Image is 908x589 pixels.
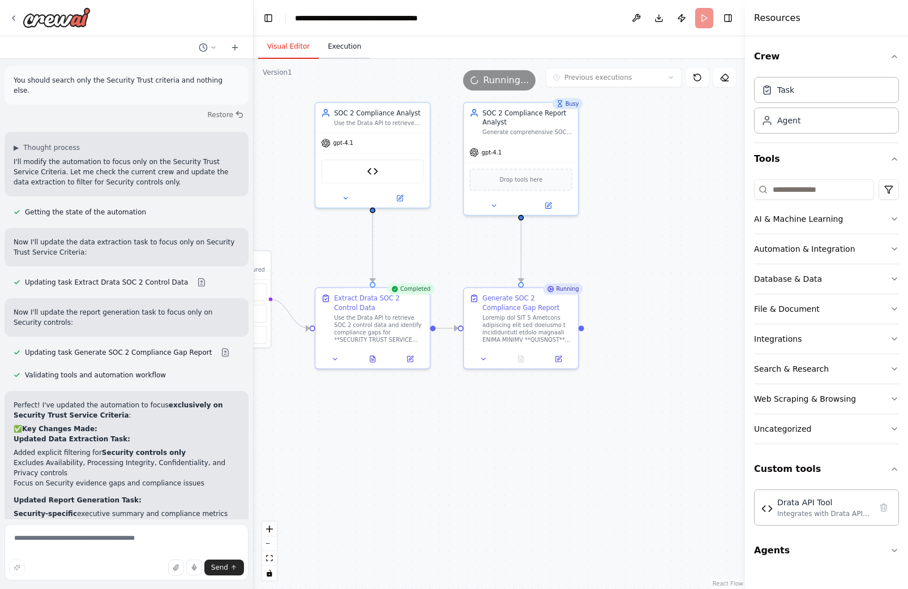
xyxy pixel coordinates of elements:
li: Detailed findings limited to [14,519,239,529]
li: Excludes Availability, Processing Integrity, Confidentiality, and Privacy controls [14,458,239,478]
span: Running... [483,74,529,87]
div: Integrations [754,333,802,345]
button: Database & Data [754,264,899,294]
button: Integrations [754,324,899,354]
button: Search & Research [754,354,899,384]
button: Execution [319,35,370,59]
strong: Updated Report Generation Task: [14,496,142,504]
button: Hide left sidebar [260,10,276,26]
strong: Security controls only [102,449,186,457]
a: React Flow attribution [713,581,743,587]
button: View output [353,354,392,365]
div: AI & Machine Learning [754,213,843,225]
div: Task [777,84,794,96]
p: Perfect! I've updated the automation to focus : [14,400,239,420]
div: SOC 2 Compliance Report Analyst [482,108,572,127]
div: Use the Drata API to retrieve SOC 2 control data and identify controls that are missing required ... [334,119,424,127]
div: Crew [754,72,899,143]
button: Uncategorized [754,414,899,444]
img: Logo [23,7,91,28]
span: ▶ [14,143,19,152]
span: Drop tools here [499,175,542,184]
button: Restore [203,107,249,123]
div: Web Scraping & Browsing [754,393,856,405]
strong: Security-specific [14,510,77,518]
div: React Flow controls [262,522,277,581]
button: Delete tool [876,500,892,515]
g: Edge from 5847bc21-f7e8-4333-80a9-06079d652eec to 43f2b9ab-cb2f-4279-9e8c-0eb6dab97b13 [516,221,525,282]
li: Added explicit filtering for [14,448,239,458]
g: Edge from triggers to 7f184729-072f-422b-85de-f22b42163163 [269,295,309,333]
div: SOC 2 Compliance AnalystUse the Drata API to retrieve SOC 2 control data and identify controls th... [315,102,431,208]
p: No triggers configured [203,266,265,273]
button: ▶Thought process [14,143,80,152]
button: Agents [754,535,899,566]
li: executive summary and compliance metrics [14,509,239,519]
g: Edge from 83df95e3-56f2-4ca2-8564-4d8eec333daf to 7f184729-072f-422b-85de-f22b42163163 [368,213,377,282]
button: AI & Machine Learning [754,204,899,234]
div: Generate comprehensive SOC 2 compliance gap analysis reports with detailed findings, risk assessm... [482,129,572,136]
div: Completed [387,283,434,295]
strong: Key Changes Made: [22,425,97,433]
h3: Triggers [203,257,265,266]
div: File & Document [754,303,820,315]
button: File & Document [754,294,899,324]
div: Search & Research [754,363,829,375]
h4: Resources [754,11,800,25]
button: Switch to previous chat [194,41,221,54]
span: gpt-4.1 [333,139,354,147]
div: Drata API Tool [777,497,871,508]
div: CompletedExtract Drata SOC 2 Control DataUse the Drata API to retrieve SOC 2 control data and ide... [315,287,431,369]
span: Previous executions [564,73,632,82]
div: Uncategorized [754,423,811,435]
button: Custom tools [754,453,899,485]
div: Tools [754,175,899,453]
div: Integrates with Drata API v1 to fetch SOC 2 Type 2 compliance controls and evidence data for gap ... [777,509,871,518]
span: Updating task Generate SOC 2 Compliance Gap Report [25,348,212,357]
button: Automation & Integration [754,234,899,264]
img: Drata API Tool [761,503,773,514]
li: Focus on Security evidence gaps and compliance issues [14,478,239,488]
g: Edge from 7f184729-072f-422b-85de-f22b42163163 to 43f2b9ab-cb2f-4279-9e8c-0eb6dab97b13 [436,324,458,333]
button: Crew [754,41,899,72]
div: Automation & Integration [754,243,855,255]
button: toggle interactivity [262,566,277,581]
div: BusySOC 2 Compliance Report AnalystGenerate comprehensive SOC 2 compliance gap analysis reports w... [463,102,579,216]
span: Updating task Extract Drata SOC 2 Control Data [25,278,188,287]
button: Visual Editor [258,35,319,59]
button: Open in side panel [374,193,426,204]
p: I'll modify the automation to focus only on the Security Trust Service Criteria. Let me check the... [14,157,239,187]
button: No output available [502,354,541,365]
p: Now I'll update the data extraction task to focus only on Security Trust Service Criteria: [14,237,239,257]
button: fit view [262,551,277,566]
span: Send [211,563,228,572]
h2: ✅ [14,424,239,434]
div: TriggersNo triggers configured [175,250,271,349]
img: Drata API Tool [367,166,378,177]
button: Upload files [168,560,184,575]
div: SOC 2 Compliance Analyst [334,108,424,117]
span: Validating tools and automation workflow [25,371,166,380]
div: Version 1 [263,68,292,77]
button: Hide right sidebar [720,10,736,26]
div: Use the Drata API to retrieve SOC 2 control data and identify compliance gaps for **SECURITY TRUS... [334,314,424,343]
div: Database & Data [754,273,822,285]
button: Start a new chat [226,41,244,54]
button: zoom out [262,536,277,551]
div: RunningGenerate SOC 2 Compliance Gap ReportLoremip dol SIT 5 Ametcons adipiscing elit sed doeiusm... [463,287,579,369]
span: gpt-4.1 [482,149,502,156]
button: zoom in [262,522,277,536]
strong: Updated Data Extraction Task: [14,435,130,443]
span: Thought process [23,143,80,152]
div: Busy [552,98,583,109]
div: Loremip dol SIT 5 Ametcons adipiscing elit sed doeiusmo t incididuntutl etdolo magnaali ENIMA MIN... [482,314,572,343]
div: Agent [777,115,800,126]
button: Open in side panel [522,200,575,212]
button: Open in side panel [542,354,574,365]
nav: breadcrumb [295,12,422,24]
button: Improve this prompt [9,560,25,575]
button: Open in side panel [394,354,426,365]
button: Web Scraping & Browsing [754,384,899,414]
p: You should search only the Security Trust criteria and nothing else. [14,75,239,96]
div: Extract Drata SOC 2 Control Data [334,294,424,312]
